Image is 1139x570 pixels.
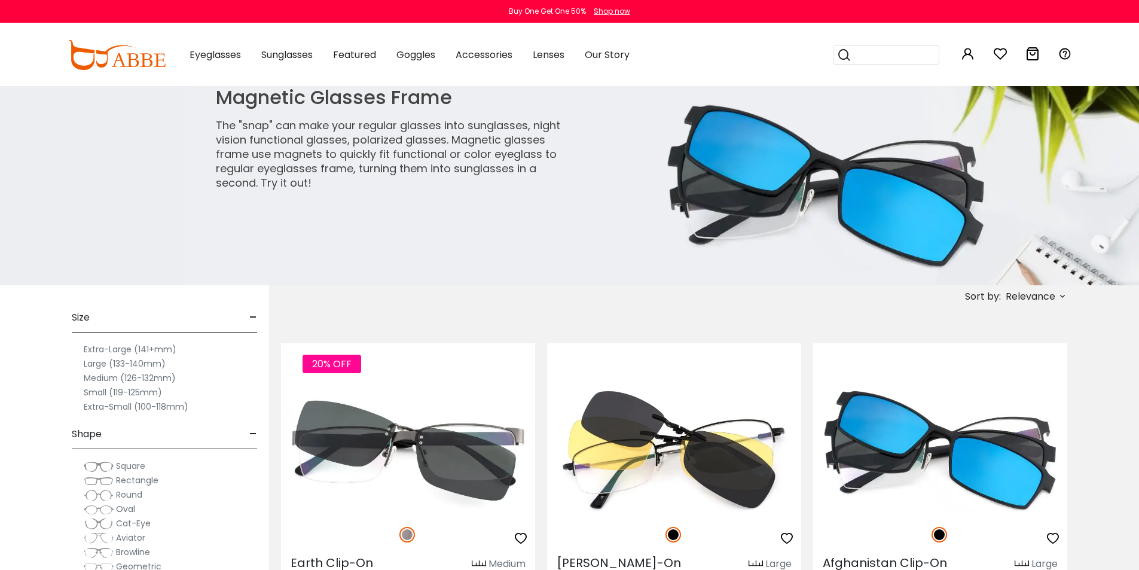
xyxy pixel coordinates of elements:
span: Shape [72,420,102,449]
span: Our Story [585,48,630,62]
img: Browline.png [84,547,114,559]
span: 20% OFF [303,355,361,373]
p: The "snap" can make your regular glasses into sunglasses, night vision functional glasses, polari... [216,118,560,190]
img: size ruler [472,560,486,569]
label: Extra-Large (141+mm) [84,342,176,356]
span: Rectangle [116,474,158,486]
span: Oval [116,503,135,515]
span: Square [116,460,145,472]
span: Browline [116,546,150,558]
label: Medium (126-132mm) [84,371,176,385]
img: Aviator.png [84,532,114,544]
label: Small (119-125mm) [84,385,162,400]
img: Oval.png [84,504,114,516]
a: Shop now [588,6,630,16]
span: Goggles [396,48,435,62]
span: Sort by: [965,289,1001,303]
span: Size [72,303,90,332]
label: Large (133-140mm) [84,356,166,371]
img: abbeglasses.com [68,40,166,70]
span: Lenses [533,48,564,62]
span: Round [116,489,142,501]
div: Shop now [594,6,630,17]
h1: Magnetic Glasses Frame [216,86,560,109]
img: Cat-Eye.png [84,518,114,530]
span: Featured [333,48,376,62]
span: Eyeglasses [190,48,241,62]
span: Relevance [1006,286,1055,307]
img: size ruler [749,560,763,569]
img: Gun Earth Clip-On - Metal ,Adjust Nose Pads [281,386,535,514]
span: - [249,303,257,332]
img: Square.png [84,461,114,473]
img: Black Luke Clip-On - Metal ,Adjust Nose Pads [547,386,801,514]
div: Buy One Get One 50% [509,6,586,17]
img: Black Afghanistan Clip-On - TR ,Adjust Nose Pads [813,386,1067,514]
span: Aviator [116,532,145,544]
img: Black [932,527,947,542]
span: Sunglasses [261,48,313,62]
img: Gun [399,527,415,542]
img: magnetic glasses frame [182,86,1139,285]
img: Rectangle.png [84,475,114,487]
span: - [249,420,257,449]
span: Cat-Eye [116,517,151,529]
span: Accessories [456,48,512,62]
img: size ruler [1015,560,1029,569]
img: Round.png [84,489,114,501]
img: Black [665,527,681,542]
label: Extra-Small (100-118mm) [84,400,188,414]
